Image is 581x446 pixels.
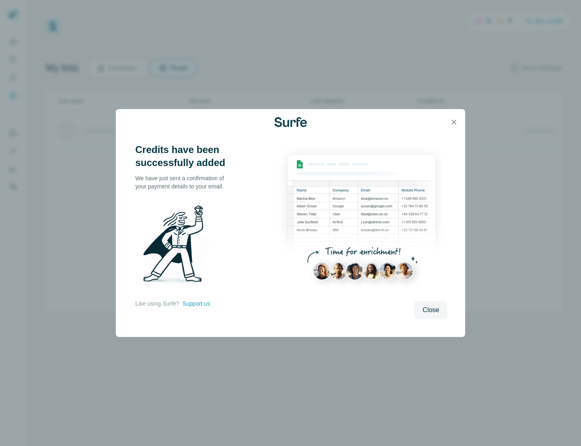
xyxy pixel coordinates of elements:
[182,300,210,308] button: Support us
[423,305,439,315] span: Close
[135,174,233,190] p: We have just sent a confirmation of your payment details to your email.
[135,143,233,169] h3: Credits have been successfully added
[135,200,220,291] img: Surfe Illustration - Man holding diamond
[276,143,447,296] img: Enrichment Hub - Sheet Preview
[274,117,307,127] img: Surfe Logo
[135,300,179,308] p: Like using Surfe?
[414,301,447,319] button: Close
